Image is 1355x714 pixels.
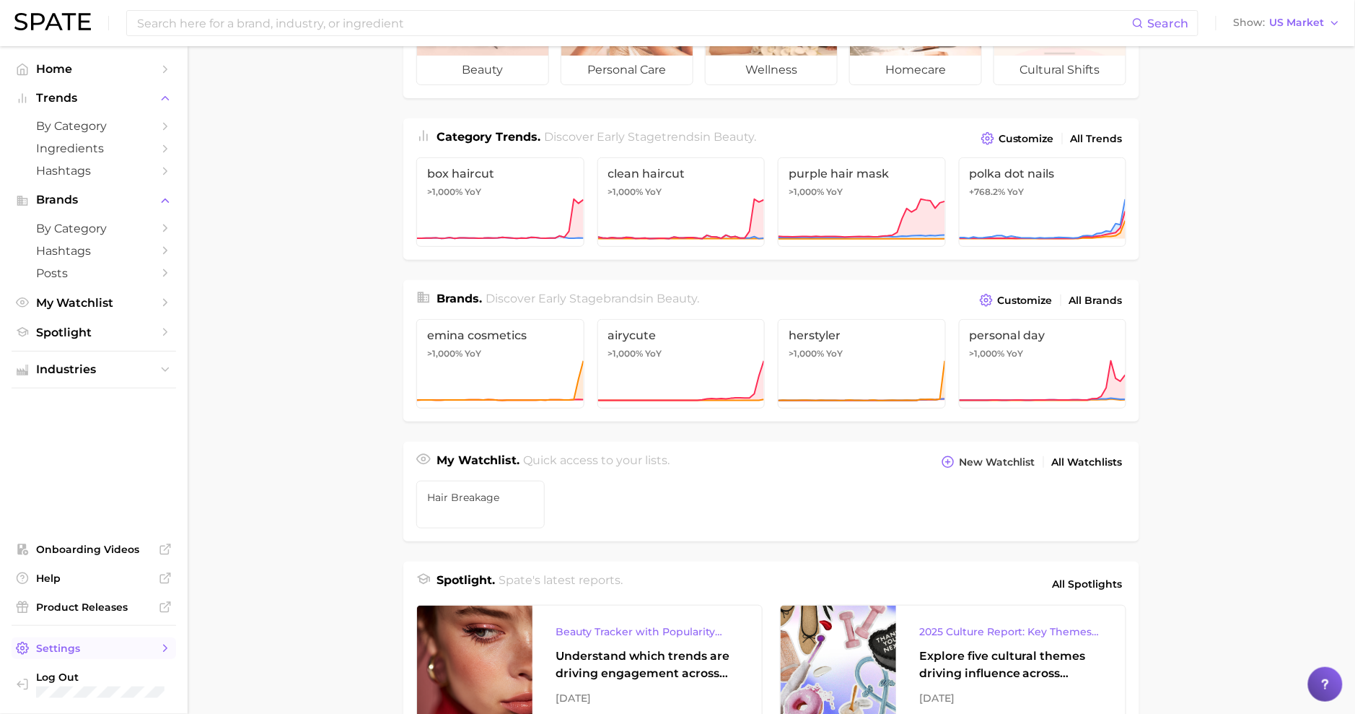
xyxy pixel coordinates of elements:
[826,348,843,360] span: YoY
[36,671,165,684] span: Log Out
[36,326,152,339] span: Spotlight
[12,321,176,344] a: Spotlight
[970,167,1116,180] span: polka dot nails
[12,87,176,109] button: Trends
[36,296,152,310] span: My Watchlist
[12,567,176,589] a: Help
[486,292,700,305] span: Discover Early Stage brands in .
[437,130,540,144] span: Category Trends .
[959,157,1127,247] a: polka dot nails+768.2% YoY
[36,62,152,76] span: Home
[1270,19,1325,27] span: US Market
[789,348,824,359] span: >1,000%
[465,186,481,198] span: YoY
[1069,295,1123,307] span: All Brands
[646,186,662,198] span: YoY
[437,572,495,596] h1: Spotlight.
[938,452,1039,472] button: New Watchlist
[556,648,739,682] div: Understand which trends are driving engagement across platforms in the skin, hair, makeup, and fr...
[427,328,574,342] span: emina cosmetics
[1048,453,1126,472] a: All Watchlists
[12,217,176,240] a: by Category
[1049,572,1126,596] a: All Spotlights
[556,689,739,707] div: [DATE]
[608,186,644,197] span: >1,000%
[12,262,176,284] a: Posts
[12,240,176,262] a: Hashtags
[427,492,534,503] span: Hair Breakage
[919,648,1102,682] div: Explore five cultural themes driving influence across beauty, food, and pop culture.
[778,157,946,247] a: purple hair mask>1,000% YoY
[416,481,545,528] a: Hair Breakage
[561,56,693,84] span: personal care
[12,137,176,160] a: Ingredients
[1071,133,1123,145] span: All Trends
[994,56,1126,84] span: cultural shifts
[826,186,843,198] span: YoY
[36,642,152,655] span: Settings
[12,115,176,137] a: by Category
[36,601,152,614] span: Product Releases
[12,160,176,182] a: Hashtags
[12,58,176,80] a: Home
[36,363,152,376] span: Industries
[1148,17,1189,30] span: Search
[997,295,1053,307] span: Customize
[14,13,91,30] img: SPATE
[437,292,482,305] span: Brands .
[36,164,152,178] span: Hashtags
[970,186,1006,197] span: +768.2%
[970,328,1116,342] span: personal day
[12,539,176,560] a: Onboarding Videos
[657,292,698,305] span: beauty
[597,157,766,247] a: clean haircut>1,000% YoY
[524,452,670,472] h2: Quick access to your lists.
[919,689,1102,707] div: [DATE]
[778,319,946,409] a: herstyler>1,000% YoY
[789,167,935,180] span: purple hair mask
[12,637,176,659] a: Settings
[417,56,548,84] span: beauty
[959,456,1035,469] span: New Watchlist
[1067,129,1126,149] a: All Trends
[646,348,662,360] span: YoY
[1007,348,1024,360] span: YoY
[789,186,824,197] span: >1,000%
[608,167,755,180] span: clean haircut
[545,130,757,144] span: Discover Early Stage trends in .
[427,167,574,180] span: box haircut
[437,452,519,472] h1: My Watchlist.
[499,572,623,596] h2: Spate's latest reports.
[12,292,176,314] a: My Watchlist
[1008,186,1025,198] span: YoY
[36,222,152,235] span: by Category
[427,348,462,359] span: >1,000%
[12,359,176,380] button: Industries
[597,319,766,409] a: airycute>1,000% YoY
[556,623,739,640] div: Beauty Tracker with Popularity Index
[36,119,152,133] span: by Category
[999,133,1054,145] span: Customize
[706,56,837,84] span: wellness
[608,348,644,359] span: >1,000%
[1066,291,1126,310] a: All Brands
[608,328,755,342] span: airycute
[12,189,176,211] button: Brands
[427,186,462,197] span: >1,000%
[416,157,584,247] a: box haircut>1,000% YoY
[36,572,152,585] span: Help
[416,319,584,409] a: emina cosmetics>1,000% YoY
[789,328,935,342] span: herstyler
[12,666,176,702] a: Log out. Currently logged in with e-mail nikita@beachhousegrp.com.
[1234,19,1266,27] span: Show
[959,319,1127,409] a: personal day>1,000% YoY
[850,56,981,84] span: homecare
[976,290,1056,310] button: Customize
[136,11,1132,35] input: Search here for a brand, industry, or ingredient
[36,244,152,258] span: Hashtags
[36,142,152,155] span: Ingredients
[978,129,1058,149] button: Customize
[1053,575,1123,593] span: All Spotlights
[970,348,1005,359] span: >1,000%
[36,266,152,280] span: Posts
